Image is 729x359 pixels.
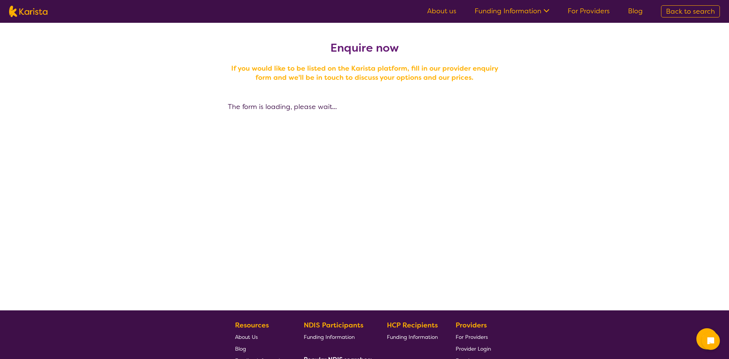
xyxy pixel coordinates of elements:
span: Funding Information [304,334,355,340]
b: HCP Recipients [387,321,438,330]
a: About Us [235,331,286,343]
span: For Providers [456,334,488,340]
h2: Enquire now [228,41,501,55]
span: Provider Login [456,345,491,352]
a: Back to search [661,5,720,17]
a: Funding Information [387,331,438,343]
a: Provider Login [456,343,491,354]
b: Providers [456,321,487,330]
p: The form is loading, please wait... [228,101,501,112]
a: Funding Information [304,331,369,343]
a: Funding Information [475,6,549,16]
b: Resources [235,321,269,330]
span: Funding Information [387,334,438,340]
button: Channel Menu [696,328,718,350]
a: Blog [235,343,286,354]
span: About Us [235,334,258,340]
h4: If you would like to be listed on the Karista platform, fill in our provider enquiry form and we'... [228,64,501,82]
span: Blog [235,345,246,352]
a: For Providers [456,331,491,343]
img: Karista logo [9,6,47,17]
b: NDIS Participants [304,321,363,330]
span: Back to search [666,7,715,16]
a: About us [427,6,456,16]
a: Blog [628,6,643,16]
a: For Providers [568,6,610,16]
